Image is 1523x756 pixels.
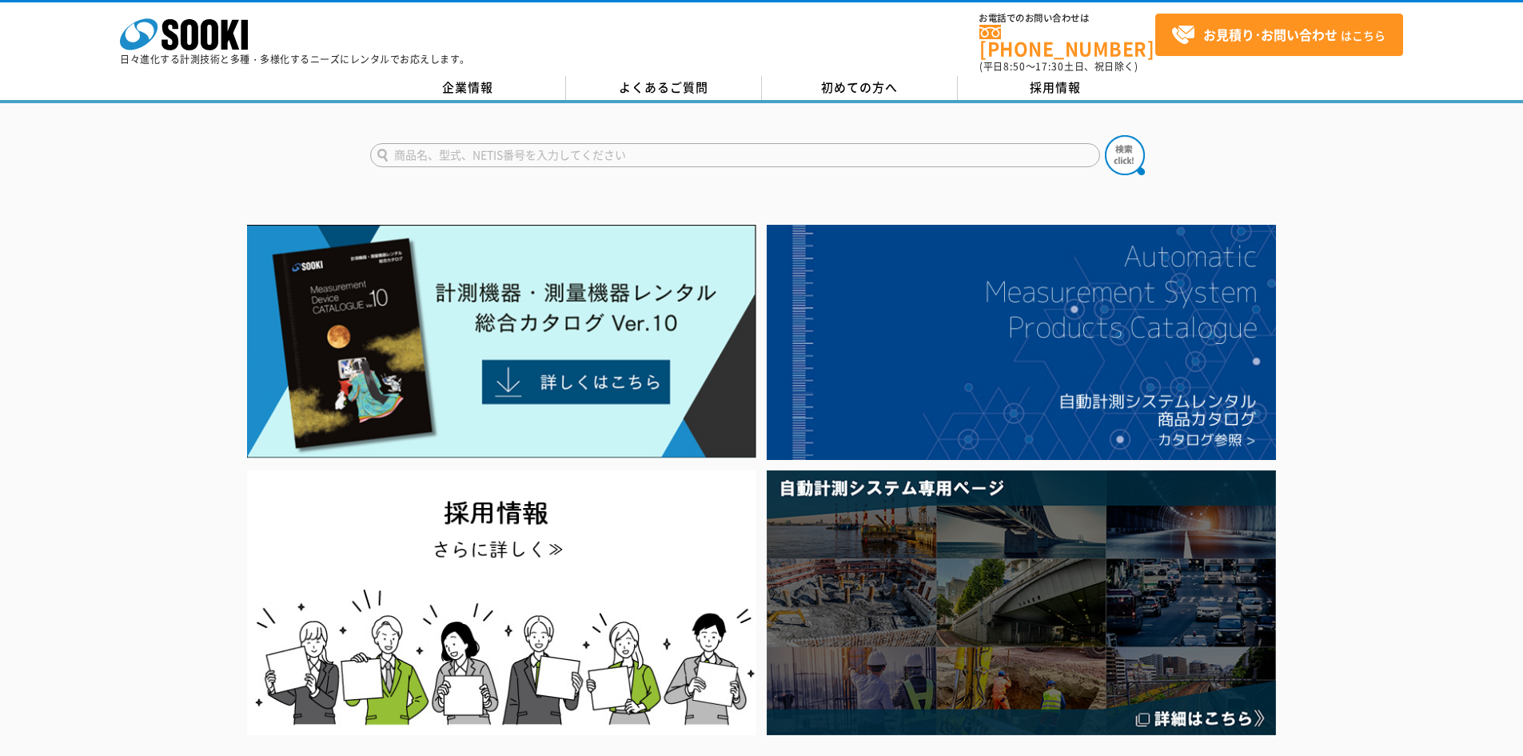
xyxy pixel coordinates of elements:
[979,25,1155,58] a: [PHONE_NUMBER]
[821,78,898,96] span: 初めての方へ
[370,143,1100,167] input: 商品名、型式、NETIS番号を入力してください
[767,225,1276,460] img: 自動計測システムカタログ
[979,59,1138,74] span: (平日 ～ 土日、祝日除く)
[1171,23,1385,47] span: はこちら
[1035,59,1064,74] span: 17:30
[247,225,756,458] img: Catalog Ver10
[247,470,756,735] img: SOOKI recruit
[1203,25,1338,44] strong: お見積り･お問い合わせ
[979,14,1155,23] span: お電話でのお問い合わせは
[958,76,1154,100] a: 採用情報
[767,470,1276,735] img: 自動計測システム専用ページ
[566,76,762,100] a: よくあるご質問
[1155,14,1403,56] a: お見積り･お問い合わせはこちら
[370,76,566,100] a: 企業情報
[1003,59,1026,74] span: 8:50
[120,54,470,64] p: 日々進化する計測技術と多種・多様化するニーズにレンタルでお応えします。
[1105,135,1145,175] img: btn_search.png
[762,76,958,100] a: 初めての方へ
